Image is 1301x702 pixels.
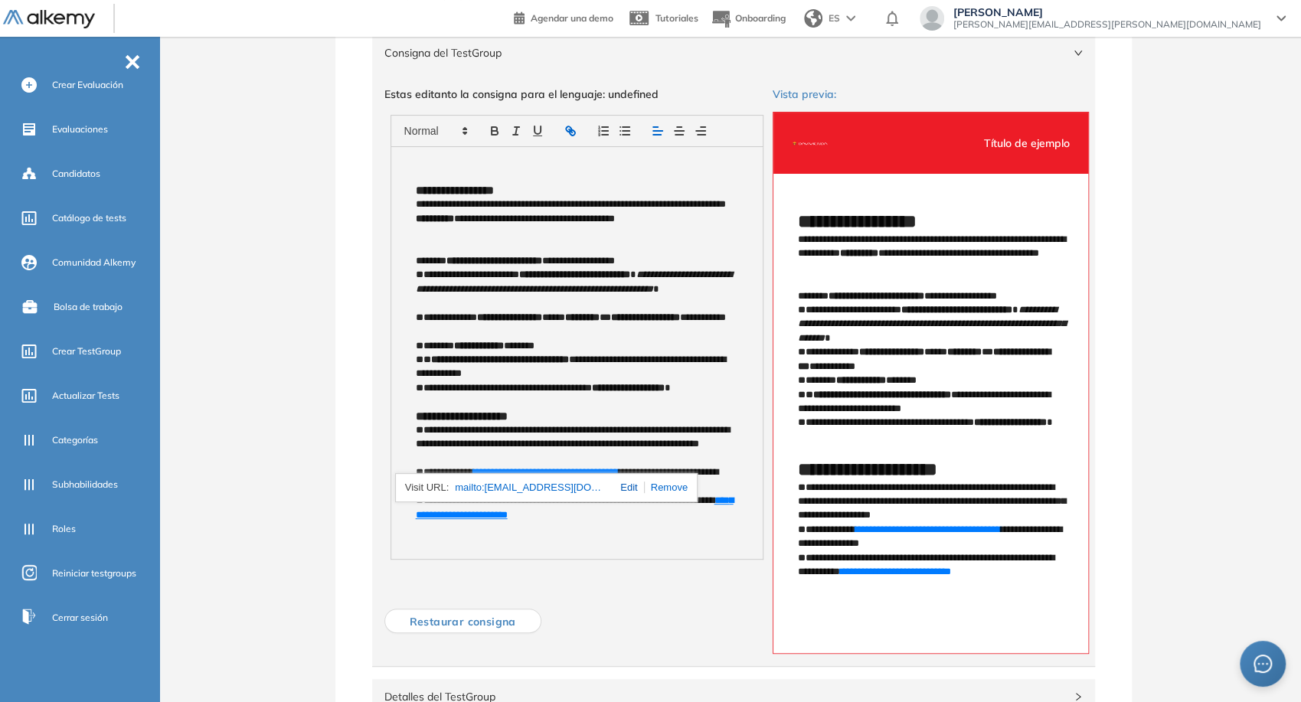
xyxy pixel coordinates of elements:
p: Estas editanto la consigna para el lenguaje: undefined [384,86,770,103]
span: Crear TestGroup [52,344,121,358]
span: Candidatos [52,167,100,181]
span: [PERSON_NAME][EMAIL_ADDRESS][PERSON_NAME][DOMAIN_NAME] [953,18,1261,31]
img: arrow [846,15,855,21]
span: Agendar una demo [531,12,613,24]
button: Onboarding [711,2,786,35]
span: Roles [52,522,76,536]
img: world [804,9,822,28]
span: ES [829,11,840,25]
span: [PERSON_NAME] [953,6,1261,18]
span: Onboarding [735,12,786,24]
div: Consigna del TestGroup [372,35,1095,70]
span: Bolsa de trabajo [54,300,123,314]
span: right [1074,692,1083,701]
span: Categorías [52,433,98,447]
span: Evaluaciones [52,122,108,136]
span: Título de ejemplo [984,135,1070,152]
img: Profile Logo [792,125,829,162]
span: Comunidad Alkemy [52,256,136,269]
span: Consigna del TestGroup [384,44,1064,61]
span: Reiniciar testgroups [52,566,136,580]
img: Logo [3,10,95,29]
p: Vista previa: [773,86,1089,103]
span: message [1254,655,1272,673]
span: right [1074,48,1083,57]
button: Restaurar consigna [384,609,541,633]
span: Tutoriales [655,12,698,24]
a: mailto:[EMAIL_ADDRESS][DOMAIN_NAME] [455,478,608,498]
span: Restaurar consigna [397,612,528,631]
span: Catálogo de tests [52,211,126,225]
span: Subhabilidades [52,478,118,491]
span: Crear Evaluación [52,78,123,92]
a: Agendar una demo [514,8,613,26]
span: Actualizar Tests [52,389,119,403]
span: Cerrar sesión [52,611,108,625]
